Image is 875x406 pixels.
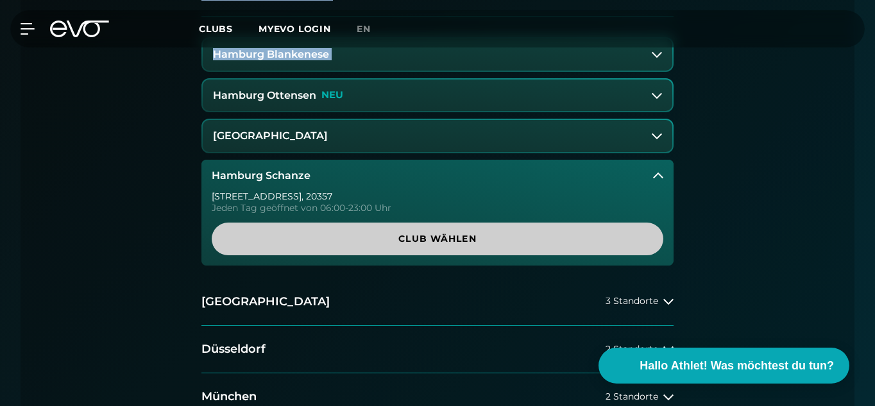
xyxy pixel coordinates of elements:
span: Club wählen [227,232,648,246]
span: en [357,23,371,35]
button: [GEOGRAPHIC_DATA] [203,120,672,152]
span: Clubs [199,23,233,35]
span: 3 Standorte [606,296,658,306]
span: 2 Standorte [606,392,658,402]
h3: Hamburg Blankenese [213,49,329,60]
span: 2 Standorte [606,344,658,354]
a: Clubs [199,22,259,35]
div: Jeden Tag geöffnet von 06:00-23:00 Uhr [212,203,663,212]
button: Hamburg Schanze [201,160,674,192]
h2: Düsseldorf [201,341,266,357]
button: Hallo Athlet! Was möchtest du tun? [599,348,849,384]
h3: [GEOGRAPHIC_DATA] [213,130,328,142]
span: Hallo Athlet! Was möchtest du tun? [640,357,834,375]
a: Club wählen [212,223,663,255]
a: MYEVO LOGIN [259,23,331,35]
button: Düsseldorf2 Standorte [201,326,674,373]
h3: Hamburg Schanze [212,170,310,182]
div: [STREET_ADDRESS] , 20357 [212,192,663,201]
p: NEU [321,90,343,101]
h2: München [201,389,257,405]
h3: Hamburg Ottensen [213,90,316,101]
h2: [GEOGRAPHIC_DATA] [201,294,330,310]
button: [GEOGRAPHIC_DATA]3 Standorte [201,278,674,326]
a: en [357,22,386,37]
button: Hamburg OttensenNEU [203,80,672,112]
